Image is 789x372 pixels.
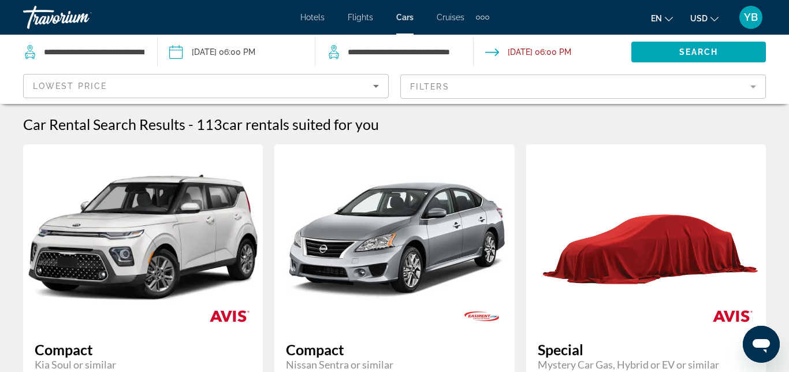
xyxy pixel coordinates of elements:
[222,116,379,133] span: car rentals suited for you
[286,341,503,358] span: Compact
[485,35,571,69] button: Drop-off date: Oct 15, 2025 06:00 PM
[448,303,515,329] img: EASIRENT
[396,13,414,22] a: Cars
[538,341,754,358] span: Special
[33,81,107,91] span: Lowest Price
[196,303,263,329] img: AVIS
[188,116,193,133] span: -
[300,13,325,22] a: Hotels
[35,341,251,358] span: Compact
[526,169,766,304] img: primary.png
[169,35,255,69] button: Pickup date: Sep 25, 2025 06:00 PM
[690,14,708,23] span: USD
[736,5,766,29] button: User Menu
[348,13,373,22] a: Flights
[196,116,379,133] h2: 113
[743,326,780,363] iframe: Button to launch messaging window
[23,2,139,32] a: Travorium
[286,358,503,371] span: Nissan Sentra or similar
[23,162,263,312] img: primary.png
[679,47,719,57] span: Search
[744,12,758,23] span: YB
[33,79,379,93] mat-select: Sort by
[651,10,673,27] button: Change language
[631,42,766,62] button: Search
[651,14,662,23] span: en
[437,13,464,22] a: Cruises
[400,74,766,99] button: Filter
[23,116,185,133] h1: Car Rental Search Results
[538,358,754,371] span: Mystery Car Gas, Hybrid or EV or similar
[690,10,719,27] button: Change currency
[274,149,514,324] img: primary.png
[35,358,251,371] span: Kia Soul or similar
[699,303,766,329] img: AVIS
[476,8,489,27] button: Extra navigation items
